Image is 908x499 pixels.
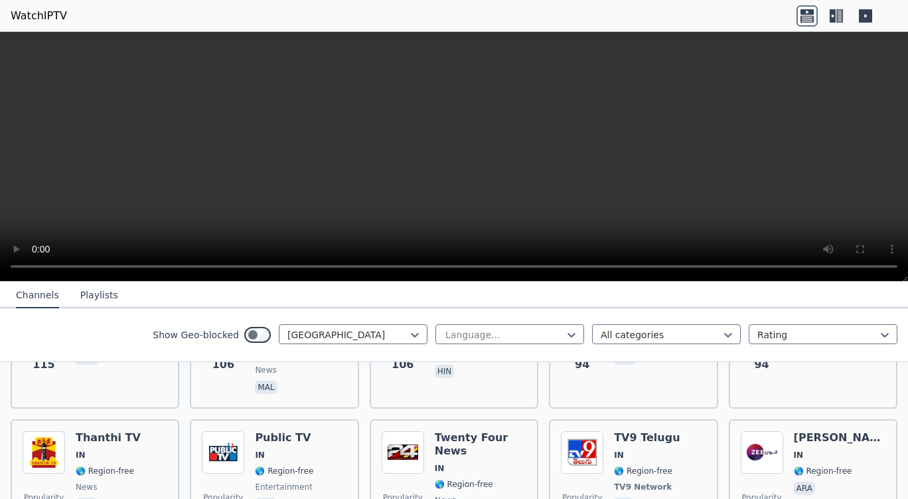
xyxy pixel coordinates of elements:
[255,431,313,445] h6: Public TV
[255,482,313,492] span: entertainment
[794,466,852,476] span: 🌎 Region-free
[76,450,86,460] span: IN
[794,450,804,460] span: IN
[614,466,672,476] span: 🌎 Region-free
[76,431,141,445] h6: Thanthi TV
[382,431,424,474] img: Twenty Four News
[794,482,815,495] p: ara
[435,431,526,458] h6: Twenty Four News
[255,381,277,394] p: mal
[33,357,54,373] span: 115
[202,431,244,474] img: Public TV
[255,466,313,476] span: 🌎 Region-free
[76,482,97,492] span: news
[255,450,265,460] span: IN
[435,463,445,474] span: IN
[255,365,276,375] span: news
[76,466,134,476] span: 🌎 Region-free
[153,328,239,342] label: Show Geo-blocked
[575,357,589,373] span: 94
[614,482,672,492] span: TV9 Network
[212,357,234,373] span: 106
[80,283,118,308] button: Playlists
[754,357,769,373] span: 94
[614,431,680,445] h6: TV9 Telugu
[741,431,783,474] img: Zee Alwan
[435,479,493,490] span: 🌎 Region-free
[794,431,885,445] h6: [PERSON_NAME]
[435,365,455,378] p: hin
[16,283,59,308] button: Channels
[392,357,414,373] span: 106
[23,431,65,474] img: Thanthi TV
[561,431,603,474] img: TV9 Telugu
[614,450,624,460] span: IN
[11,8,67,24] a: WatchIPTV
